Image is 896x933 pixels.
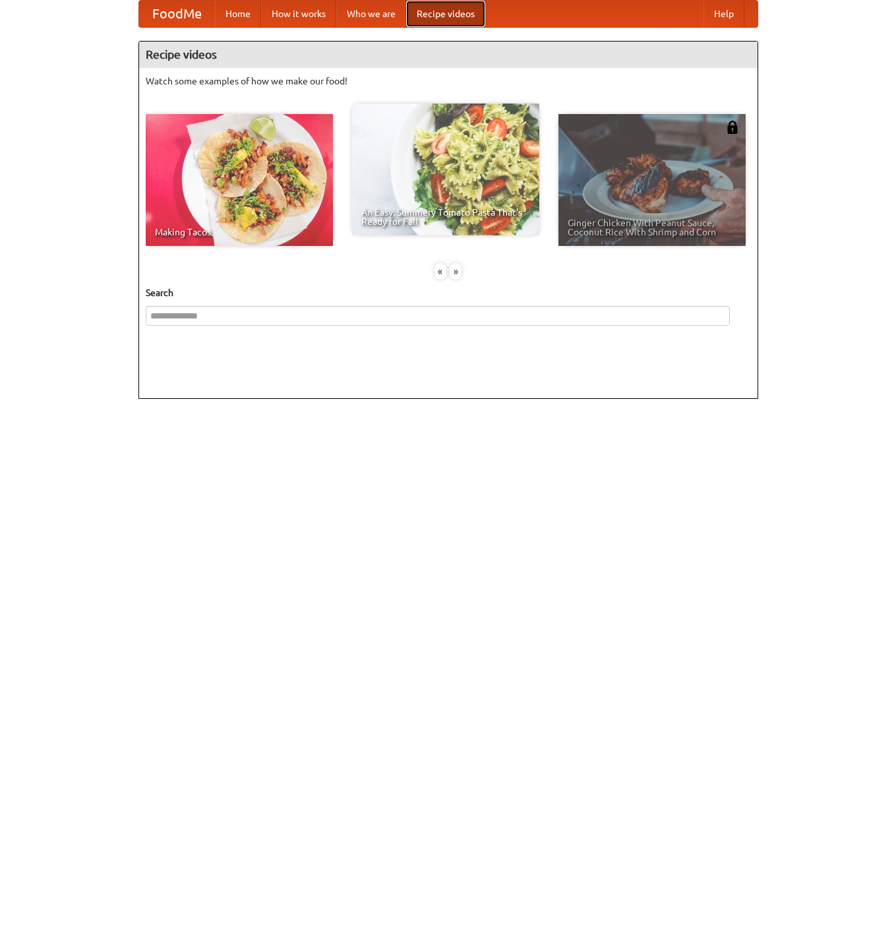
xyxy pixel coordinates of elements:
a: Making Tacos [146,114,333,246]
a: FoodMe [139,1,215,27]
a: How it works [261,1,336,27]
a: An Easy, Summery Tomato Pasta That's Ready for Fall [352,104,539,235]
h5: Search [146,286,751,299]
p: Watch some examples of how we make our food! [146,75,751,88]
span: An Easy, Summery Tomato Pasta That's Ready for Fall [361,208,530,226]
a: Recipe videos [406,1,485,27]
a: Who we are [336,1,406,27]
div: » [450,263,462,280]
div: « [434,263,446,280]
img: 483408.png [726,121,739,134]
span: Making Tacos [155,227,324,237]
a: Home [215,1,261,27]
a: Help [703,1,744,27]
h4: Recipe videos [139,42,758,68]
